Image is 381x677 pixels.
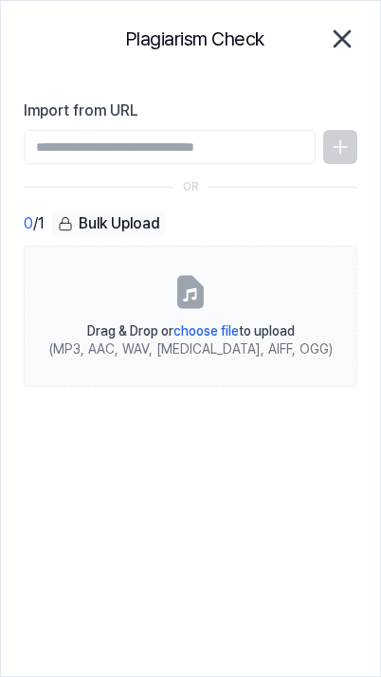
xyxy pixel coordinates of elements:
[52,210,166,237] div: Bulk Upload
[24,100,357,122] label: Import from URL
[87,323,295,338] span: Drag & Drop or to upload
[183,179,199,195] div: OR
[24,210,45,238] div: / 1
[173,323,239,338] span: choose file
[125,24,264,54] h2: Plagiarism Check
[24,212,33,235] span: 0
[52,210,166,238] button: Bulk Upload
[49,340,333,359] div: (MP3, AAC, WAV, [MEDICAL_DATA], AIFF, OGG)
